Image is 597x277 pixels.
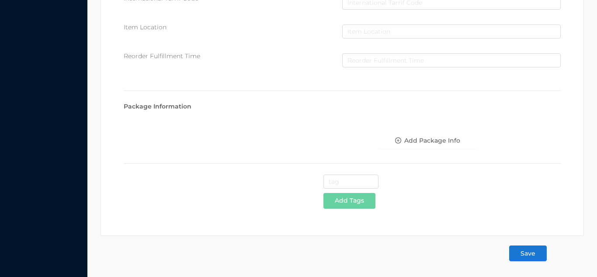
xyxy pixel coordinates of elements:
div: Package Information [124,102,561,111]
button: Save [509,245,547,261]
div: Item Location [124,23,342,32]
div: Reorder Fulfillment Time [124,52,342,61]
input: tag [323,175,379,189]
button: icon: plus-circle-oAdd Package Info [378,133,477,149]
input: Reorder Fulfillment Time [342,53,561,67]
input: Item Location [342,25,561,39]
button: Add Tags [323,193,375,209]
